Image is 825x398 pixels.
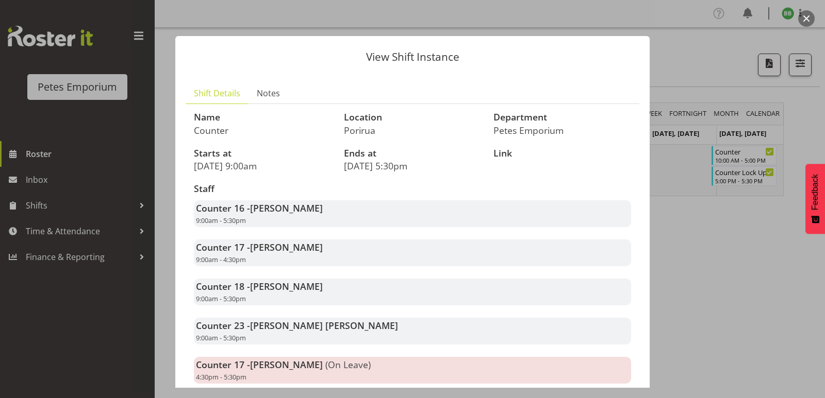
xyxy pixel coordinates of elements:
[194,87,240,99] span: Shift Details
[196,358,323,371] strong: Counter 17 -
[493,112,631,123] h3: Department
[196,294,246,303] span: 9:00am - 5:30pm
[194,125,332,136] p: Counter
[196,216,246,225] span: 9:00am - 5:30pm
[196,202,323,214] strong: Counter 16 -
[186,51,639,62] p: View Shift Instance
[196,241,323,253] strong: Counter 17 -
[194,112,332,123] h3: Name
[250,241,323,253] span: [PERSON_NAME]
[493,125,631,136] p: Petes Emporium
[196,255,246,264] span: 9:00am - 4:30pm
[805,164,825,234] button: Feedback - Show survey
[196,319,398,332] strong: Counter 23 -
[325,358,371,371] span: (On Leave)
[250,358,323,371] span: [PERSON_NAME]
[194,148,332,159] h3: Starts at
[196,333,246,342] span: 9:00am - 5:30pm
[344,112,482,123] h3: Location
[257,87,280,99] span: Notes
[194,184,631,194] h3: Staff
[344,160,482,171] p: [DATE] 5:30pm
[250,202,323,214] span: [PERSON_NAME]
[196,372,246,382] span: 4:30pm - 5:30pm
[344,125,482,136] p: Porirua
[811,174,820,210] span: Feedback
[250,280,323,292] span: [PERSON_NAME]
[250,319,398,332] span: [PERSON_NAME] [PERSON_NAME]
[196,280,323,292] strong: Counter 18 -
[493,148,631,159] h3: Link
[194,160,332,171] p: [DATE] 9:00am
[344,148,482,159] h3: Ends at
